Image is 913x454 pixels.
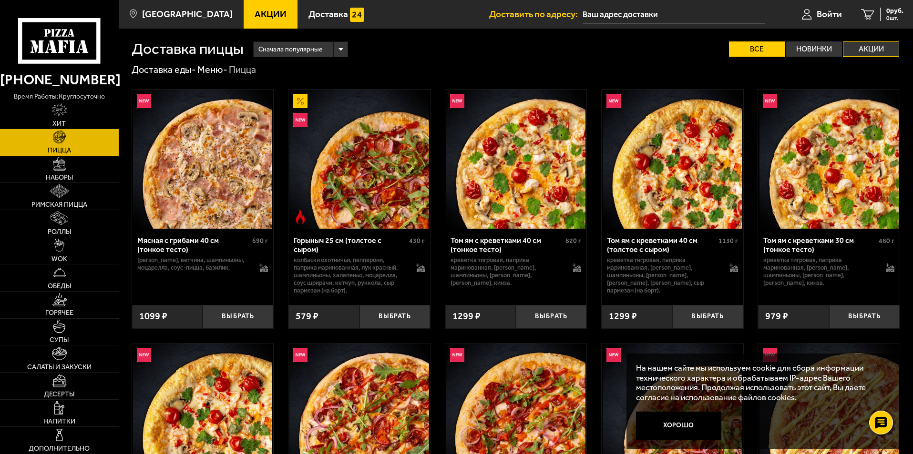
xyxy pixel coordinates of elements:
[288,90,430,229] a: АкционныйНовинкаОстрое блюдоГорыныч 25 см (толстое с сыром)
[137,94,151,108] img: Новинка
[137,236,250,254] div: Мясная с грибами 40 см (тонкое тесто)
[132,41,244,57] h1: Доставка пиццы
[48,147,71,154] span: Пицца
[672,305,743,328] button: Выбрать
[48,283,71,290] span: Обеды
[879,237,894,245] span: 480 г
[44,391,74,398] span: Десерты
[293,113,308,127] img: Новинка
[583,6,765,23] input: Ваш адрес доставки
[758,90,900,229] a: НовинкаТом ям с креветками 30 см (тонкое тесто)
[451,256,564,287] p: креветка тигровая, паприка маринованная, [PERSON_NAME], шампиньоны, [PERSON_NAME], [PERSON_NAME],...
[252,237,268,245] span: 690 г
[843,41,899,57] label: Акции
[27,364,92,371] span: Салаты и закуски
[603,90,742,229] img: Том ям с креветками 40 см (толстое с сыром)
[293,94,308,108] img: Акционный
[446,90,585,229] img: Том ям с креветками 40 см (тонкое тесто)
[636,412,722,440] button: Хорошо
[289,90,429,229] img: Горыныч 25 см (толстое с сыром)
[294,236,407,254] div: Горыныч 25 см (толстое с сыром)
[359,305,430,328] button: Выбрать
[489,10,583,19] span: Доставить по адресу:
[607,256,720,294] p: креветка тигровая, паприка маринованная, [PERSON_NAME], шампиньоны, [PERSON_NAME], [PERSON_NAME],...
[765,312,788,321] span: 979 ₽
[450,348,464,362] img: Новинка
[606,94,621,108] img: Новинка
[31,202,87,208] span: Римская пицца
[46,174,73,181] span: Наборы
[229,64,256,76] div: Пицца
[197,64,227,75] a: Меню-
[607,236,716,254] div: Том ям с креветками 40 см (толстое с сыром)
[565,237,581,245] span: 820 г
[137,348,151,362] img: Новинка
[132,90,274,229] a: НовинкаМясная с грибами 40 см (тонкое тесто)
[817,10,842,19] span: Войти
[886,15,903,21] span: 0 шт.
[786,41,842,57] label: Новинки
[516,305,586,328] button: Выбрать
[759,90,899,229] img: Том ям с креветками 30 см (тонкое тесто)
[886,8,903,14] span: 0 руб.
[763,348,777,362] img: Новинка
[409,237,425,245] span: 430 г
[29,445,90,452] span: Дополнительно
[602,90,743,229] a: НовинкаТом ям с креветками 40 см (толстое с сыром)
[255,10,287,19] span: Акции
[763,94,777,108] img: Новинка
[452,312,481,321] span: 1299 ₽
[606,348,621,362] img: Новинка
[763,256,876,287] p: креветка тигровая, паприка маринованная, [PERSON_NAME], шампиньоны, [PERSON_NAME], [PERSON_NAME],...
[137,256,250,272] p: [PERSON_NAME], ветчина, шампиньоны, моцарелла, соус-пицца, базилик.
[51,256,67,262] span: WOK
[829,305,900,328] button: Выбрать
[308,10,348,19] span: Доставка
[48,229,71,235] span: Роллы
[451,236,564,254] div: Том ям с креветками 40 см (тонкое тесто)
[763,236,876,254] div: Том ям с креветками 30 см (тонкое тесто)
[450,94,464,108] img: Новинка
[350,8,364,22] img: 15daf4d41897b9f0e9f617042186c801.svg
[43,418,75,425] span: Напитки
[52,121,66,127] span: Хит
[293,348,308,362] img: Новинка
[294,256,407,294] p: колбаски Охотничьи, пепперони, паприка маринованная, лук красный, шампиньоны, халапеньо, моцарелл...
[203,305,273,328] button: Выбрать
[609,312,637,321] span: 1299 ₽
[258,40,322,59] span: Сначала популярные
[729,41,785,57] label: Все
[50,337,69,343] span: Супы
[296,312,318,321] span: 579 ₽
[139,312,167,321] span: 1099 ₽
[142,10,233,19] span: [GEOGRAPHIC_DATA]
[445,90,587,229] a: НовинкаТом ям с креветками 40 см (тонкое тесто)
[636,363,885,403] p: На нашем сайте мы используем cookie для сбора информации технического характера и обрабатываем IP...
[718,237,738,245] span: 1130 г
[132,64,196,75] a: Доставка еды-
[45,310,73,316] span: Горячее
[293,210,308,224] img: Острое блюдо
[133,90,272,229] img: Мясная с грибами 40 см (тонкое тесто)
